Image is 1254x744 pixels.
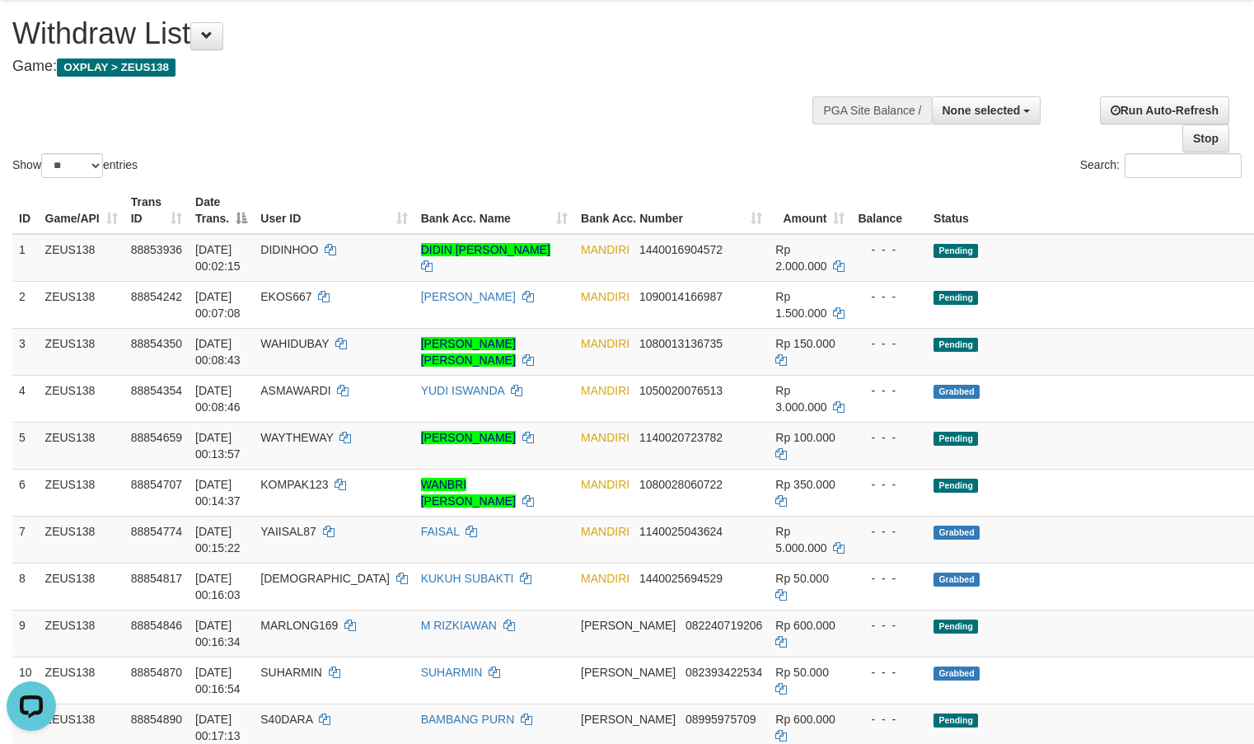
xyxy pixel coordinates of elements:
a: FAISAL [421,525,460,538]
span: Pending [933,244,978,258]
span: [DEMOGRAPHIC_DATA] [260,572,390,585]
span: Rp 3.000.000 [775,384,826,414]
th: User ID: activate to sort column ascending [254,187,414,234]
span: Rp 5.000.000 [775,525,826,554]
th: Date Trans.: activate to sort column descending [189,187,254,234]
th: Amount: activate to sort column ascending [769,187,851,234]
th: Bank Acc. Number: activate to sort column ascending [574,187,769,234]
span: Rp 50.000 [775,666,829,679]
th: ID [12,187,39,234]
span: [PERSON_NAME] [581,713,676,726]
td: 10 [12,657,39,704]
a: [PERSON_NAME] [PERSON_NAME] [421,337,516,367]
span: [DATE] 00:08:46 [195,384,241,414]
span: Copy 1440016904572 to clipboard [639,243,723,256]
span: Grabbed [933,526,980,540]
span: 88853936 [131,243,182,256]
span: [DATE] 00:16:54 [195,666,241,695]
span: S40DARA [260,713,312,726]
td: ZEUS138 [39,657,124,704]
span: OXPLAY > ZEUS138 [57,58,175,77]
span: 88854846 [131,619,182,632]
div: - - - [858,570,920,587]
span: Pending [933,714,978,728]
span: 88854870 [131,666,182,679]
h4: Game: [12,58,820,75]
span: Pending [933,479,978,493]
span: Copy 1440025694529 to clipboard [639,572,723,585]
span: Pending [933,338,978,352]
td: ZEUS138 [39,234,124,282]
div: - - - [858,476,920,493]
th: Balance [851,187,927,234]
span: [DATE] 00:17:13 [195,713,241,742]
a: [PERSON_NAME] [421,290,516,303]
span: Rp 50.000 [775,572,829,585]
span: MANDIRI [581,572,629,585]
td: ZEUS138 [39,563,124,610]
span: KOMPAK123 [260,478,328,491]
span: Pending [933,432,978,446]
td: ZEUS138 [39,610,124,657]
span: YAIISAL87 [260,525,316,538]
span: Rp 350.000 [775,478,835,491]
th: Trans ID: activate to sort column ascending [124,187,189,234]
a: Run Auto-Refresh [1100,96,1229,124]
a: SUHARMIN [421,666,483,679]
span: MANDIRI [581,431,629,444]
span: MANDIRI [581,290,629,303]
span: Copy 1140020723782 to clipboard [639,431,723,444]
span: Copy 1140025043624 to clipboard [639,525,723,538]
button: Open LiveChat chat widget [7,7,56,56]
a: DIDIN [PERSON_NAME] [421,243,550,256]
label: Show entries [12,153,138,178]
td: 8 [12,563,39,610]
td: ZEUS138 [39,328,124,375]
td: ZEUS138 [39,516,124,563]
td: 6 [12,469,39,516]
span: MARLONG169 [260,619,338,632]
td: ZEUS138 [39,281,124,328]
td: ZEUS138 [39,422,124,469]
th: Status [927,187,1250,234]
div: - - - [858,523,920,540]
span: Copy 1080028060722 to clipboard [639,478,723,491]
a: M RIZKIAWAN [421,619,497,632]
span: 88854350 [131,337,182,350]
span: DIDINHOO [260,243,318,256]
span: [DATE] 00:16:03 [195,572,241,601]
span: Copy 082393422534 to clipboard [685,666,762,679]
span: 88854659 [131,431,182,444]
label: Search: [1080,153,1242,178]
span: [DATE] 00:13:57 [195,431,241,461]
td: 3 [12,328,39,375]
span: Pending [933,620,978,634]
a: [PERSON_NAME] [421,431,516,444]
h1: Withdraw List [12,17,820,50]
span: EKOS667 [260,290,311,303]
span: Copy 1050020076513 to clipboard [639,384,723,397]
span: WAHIDUBAY [260,337,329,350]
span: Copy 1090014166987 to clipboard [639,290,723,303]
span: 88854817 [131,572,182,585]
a: KUKUH SUBAKTI [421,572,514,585]
span: Copy 082240719206 to clipboard [685,619,762,632]
span: MANDIRI [581,384,629,397]
div: - - - [858,429,920,446]
span: [DATE] 00:16:34 [195,619,241,648]
span: Rp 150.000 [775,337,835,350]
div: - - - [858,382,920,399]
td: ZEUS138 [39,469,124,516]
td: 7 [12,516,39,563]
th: Bank Acc. Name: activate to sort column ascending [414,187,574,234]
span: Grabbed [933,385,980,399]
td: ZEUS138 [39,375,124,422]
span: Rp 1.500.000 [775,290,826,320]
td: 5 [12,422,39,469]
span: MANDIRI [581,478,629,491]
a: YUDI ISWANDA [421,384,504,397]
span: 88854774 [131,525,182,538]
span: Pending [933,291,978,305]
input: Search: [1125,153,1242,178]
span: [DATE] 00:02:15 [195,243,241,273]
